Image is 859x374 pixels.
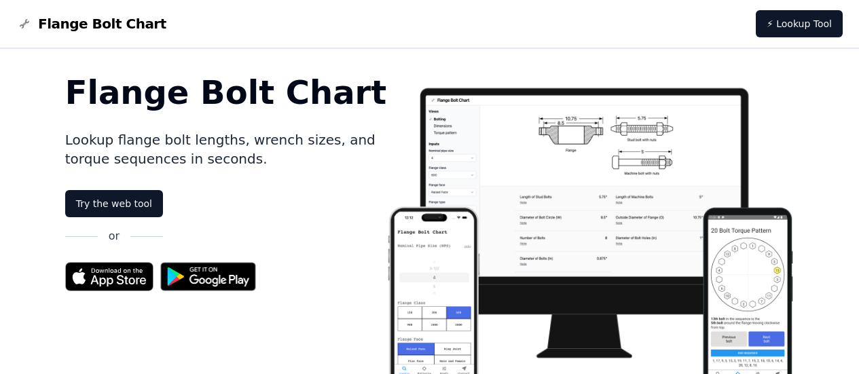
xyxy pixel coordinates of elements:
p: or [109,228,120,244]
img: Flange Bolt Chart Logo [16,16,33,32]
img: Get it on Google Play [153,255,263,298]
img: App Store badge for the Flange Bolt Chart app [65,262,153,291]
a: Try the web tool [65,190,163,217]
a: Flange Bolt Chart LogoFlange Bolt Chart [16,14,166,33]
span: Flange Bolt Chart [38,14,166,33]
p: Lookup flange bolt lengths, wrench sizes, and torque sequences in seconds. [65,130,387,168]
a: ⚡ Lookup Tool [756,10,843,37]
h1: Flange Bolt Chart [65,76,387,109]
